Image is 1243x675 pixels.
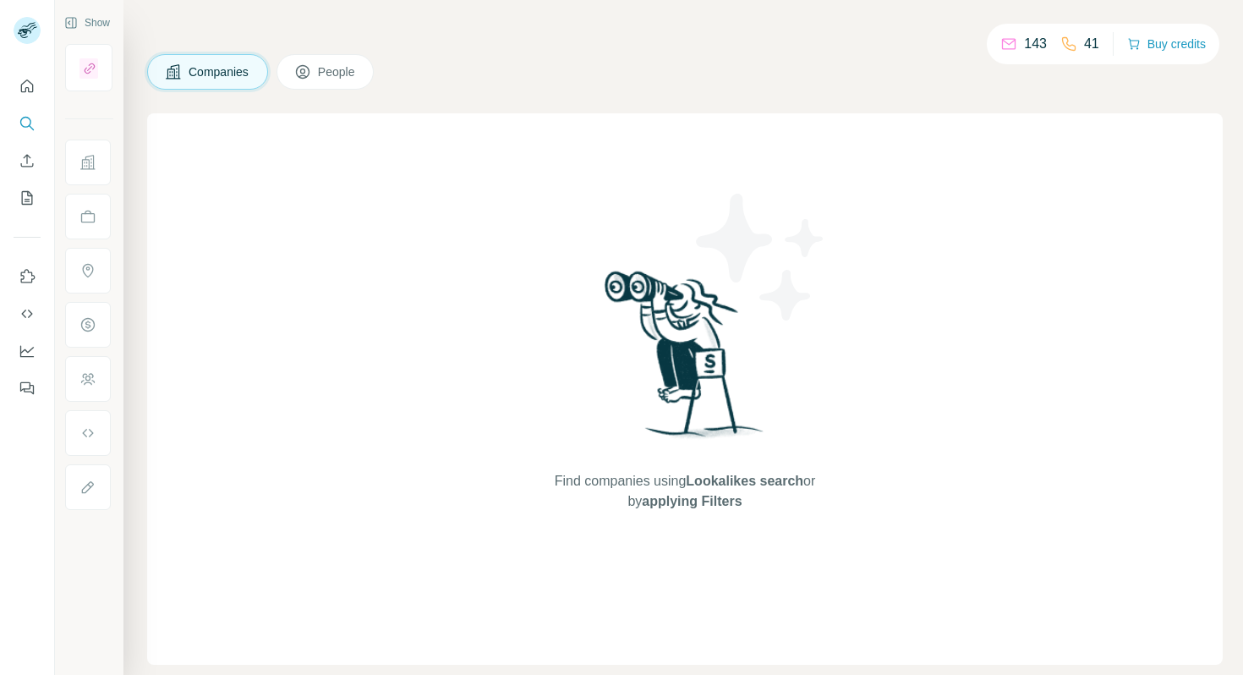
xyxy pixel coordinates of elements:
[14,183,41,213] button: My lists
[189,63,250,80] span: Companies
[550,471,820,512] span: Find companies using or by
[642,494,742,508] span: applying Filters
[14,261,41,292] button: Use Surfe on LinkedIn
[52,10,122,36] button: Show
[1084,34,1099,54] p: 41
[14,71,41,102] button: Quick start
[685,181,837,333] img: Surfe Illustration - Stars
[597,266,773,455] img: Surfe Illustration - Woman searching with binoculars
[14,373,41,403] button: Feedback
[318,63,357,80] span: People
[147,20,1223,44] h4: Search
[14,336,41,366] button: Dashboard
[14,145,41,176] button: Enrich CSV
[1127,32,1206,56] button: Buy credits
[14,299,41,329] button: Use Surfe API
[686,474,803,488] span: Lookalikes search
[1024,34,1047,54] p: 143
[14,108,41,139] button: Search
